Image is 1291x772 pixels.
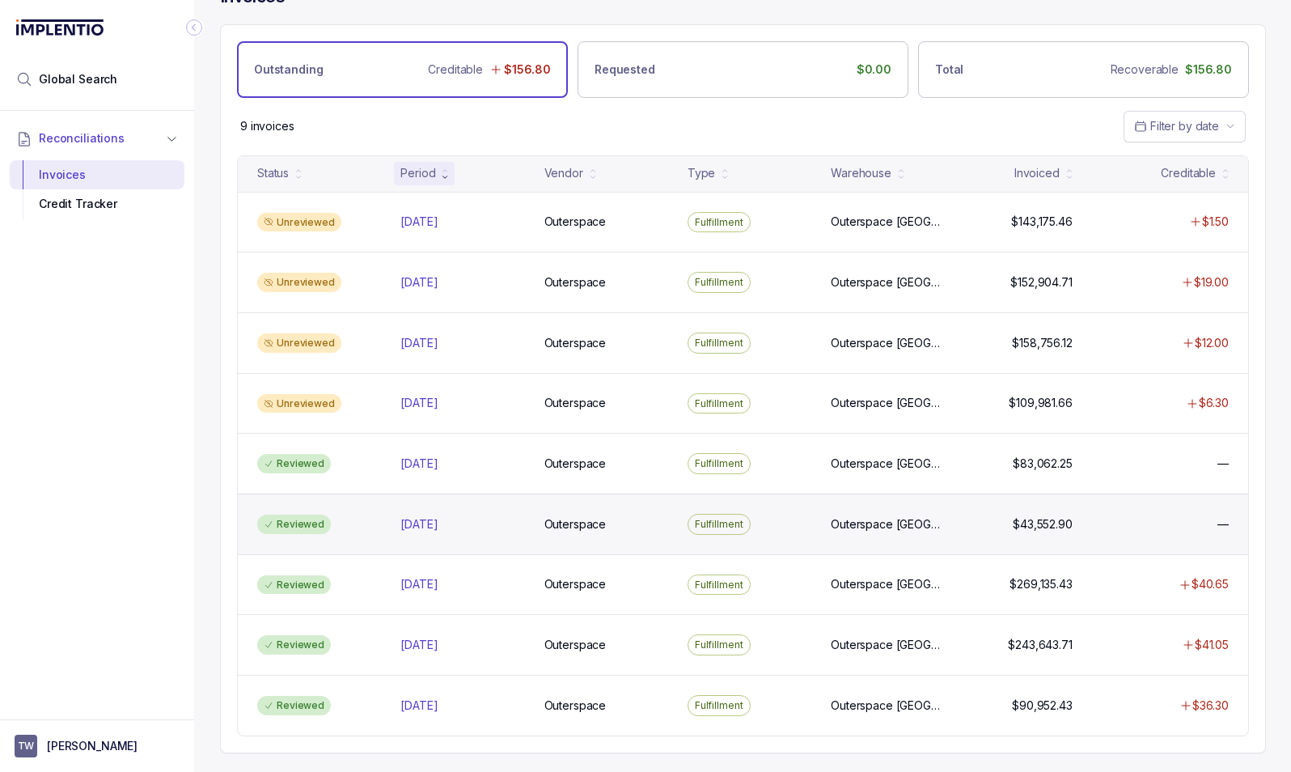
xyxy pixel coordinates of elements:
p: Requested [595,62,655,78]
p: $109,981.66 [1009,395,1072,411]
search: Date Range Picker [1134,118,1219,134]
p: Outstanding [254,62,323,78]
p: Fulfillment [695,335,743,351]
button: User initials[PERSON_NAME] [15,735,180,757]
p: Outerspace [544,637,607,653]
p: Outerspace [544,516,607,532]
div: Remaining page entries [240,118,294,134]
div: Unreviewed [257,394,341,414]
p: [DATE] [400,214,438,230]
p: [DATE] [400,698,438,714]
p: [DATE] [400,516,438,532]
p: $243,643.71 [1008,637,1072,653]
div: Period [400,165,435,181]
div: Reconciliations [10,157,184,223]
p: Outerspace [544,698,607,714]
div: Reviewed [257,515,331,534]
p: Fulfillment [695,396,743,412]
p: $269,135.43 [1010,576,1072,592]
button: Date Range Picker [1124,111,1246,142]
p: Outerspace [GEOGRAPHIC_DATA] [831,395,942,411]
div: Credit Tracker [23,189,171,218]
p: Fulfillment [695,456,743,472]
p: Outerspace [GEOGRAPHIC_DATA] [831,698,942,714]
div: Unreviewed [257,213,341,232]
p: 9 invoices [240,118,294,134]
div: Unreviewed [257,273,341,292]
p: Fulfillment [695,698,743,714]
div: Invoiced [1014,165,1060,181]
p: Outerspace [544,274,607,291]
p: — [1217,516,1229,532]
p: $19.00 [1194,274,1229,291]
div: Reviewed [257,454,331,473]
p: Total [935,62,963,78]
p: Fulfillment [695,214,743,231]
p: $36.30 [1192,698,1229,714]
p: Fulfillment [695,577,743,593]
div: Reviewed [257,696,331,715]
div: Warehouse [831,165,891,181]
p: Outerspace [544,576,607,592]
p: $156.80 [1185,62,1232,78]
p: $156.80 [504,62,551,78]
p: Outerspace [GEOGRAPHIC_DATA] [831,576,942,592]
p: Outerspace [GEOGRAPHIC_DATA] [831,214,942,230]
p: Outerspace [GEOGRAPHIC_DATA] [831,274,942,291]
p: Outerspace [544,335,607,351]
div: Creditable [1161,165,1216,181]
span: Reconciliations [39,130,125,146]
p: $143,175.46 [1011,214,1072,230]
p: $90,952.43 [1012,698,1073,714]
span: User initials [15,735,37,757]
p: [DATE] [400,335,438,351]
p: $1.50 [1202,214,1229,230]
p: Fulfillment [695,274,743,291]
span: Filter by date [1150,119,1219,133]
div: Invoices [23,160,171,189]
div: Status [257,165,289,181]
p: [DATE] [400,456,438,472]
p: Creditable [428,62,483,78]
p: Fulfillment [695,637,743,653]
p: [PERSON_NAME] [47,738,138,754]
p: [DATE] [400,637,438,653]
div: Type [688,165,715,181]
p: Outerspace [GEOGRAPHIC_DATA] [831,516,942,532]
p: $43,552.90 [1013,516,1073,532]
div: Reviewed [257,575,331,595]
p: Recoverable [1111,62,1179,78]
button: Reconciliations [10,121,184,156]
div: Unreviewed [257,333,341,353]
p: $12.00 [1195,335,1229,351]
p: Fulfillment [695,516,743,532]
span: Global Search [39,71,117,87]
div: Vendor [544,165,583,181]
p: [DATE] [400,274,438,291]
p: $152,904.71 [1010,274,1072,291]
div: Collapse Icon [184,18,204,37]
p: $6.30 [1199,395,1229,411]
p: $83,062.25 [1013,456,1073,472]
p: [DATE] [400,395,438,411]
p: Outerspace [GEOGRAPHIC_DATA] [831,335,942,351]
p: Outerspace [544,456,607,472]
p: — [1217,456,1229,472]
p: Outerspace [GEOGRAPHIC_DATA] [831,456,942,472]
p: [DATE] [400,576,438,592]
p: Outerspace [544,395,607,411]
div: Reviewed [257,635,331,655]
p: $40.65 [1192,576,1229,592]
p: $0.00 [857,62,891,78]
p: $158,756.12 [1012,335,1072,351]
p: Outerspace [544,214,607,230]
p: $41.05 [1195,637,1229,653]
p: Outerspace [GEOGRAPHIC_DATA] [831,637,942,653]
